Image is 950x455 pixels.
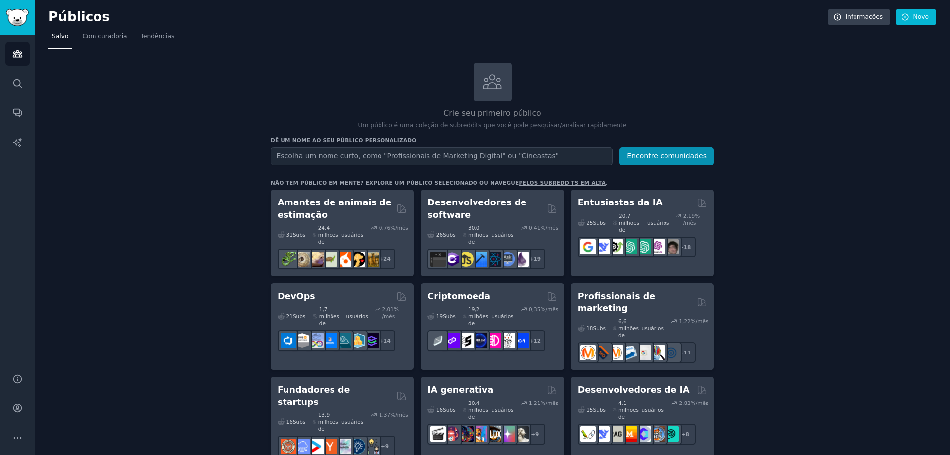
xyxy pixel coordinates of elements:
[540,400,558,406] font: %/mês
[913,13,929,20] font: Novo
[436,232,443,238] font: 26
[578,198,663,207] font: Entusiastas da IA
[619,147,714,165] button: Encontre comunidades
[341,232,363,238] font: usuários
[535,431,539,437] font: 9
[514,333,529,348] img: definição_
[472,426,487,442] img: sdparatodos
[491,232,513,238] font: usuários
[500,426,515,442] img: starryai
[390,225,408,231] font: %/mês
[350,439,365,454] img: Empreendedorismo
[341,419,363,425] font: usuários
[664,239,679,254] img: Inteligência Artificial
[580,426,596,442] img: LangChain
[271,147,613,165] input: Escolha um nome curto, como "Profissionais de Marketing Digital" ou "Cineastas"
[322,252,337,267] img: tartaruga
[529,338,534,344] font: +
[681,431,686,437] font: +
[382,306,394,312] font: 2,01
[519,180,606,186] a: pelos subreddits em alta
[271,137,416,143] font: Dê um nome ao seu público personalizado
[619,213,639,233] font: 20,7 milhões de
[350,333,365,348] img: aws_cdk
[650,239,665,254] img: OpenAIDev
[458,426,474,442] img: sonho profundo
[383,338,391,344] font: 14
[586,407,593,413] font: 15
[382,306,399,319] font: % /mês
[336,252,351,267] img: calopsita
[608,426,623,442] img: Trapo
[642,325,664,331] font: usuários
[350,252,365,267] img: PetAdvice
[486,333,501,348] img: defiblockchain
[383,256,391,262] font: 24
[278,291,315,301] font: DevOps
[586,325,593,331] font: 18
[278,385,350,407] font: Fundadores de startups
[533,338,541,344] font: 12
[828,9,891,26] a: Informações
[318,412,338,432] font: 13,9 milhões de
[308,439,324,454] img: comece
[82,33,127,40] font: Com curadoria
[48,9,110,24] font: Públicos
[427,198,526,220] font: Desenvolvedores de software
[444,252,460,267] img: c sustenido
[594,426,610,442] img: Busca Profunda
[286,313,293,319] font: 21
[48,29,72,49] a: Salvo
[430,252,446,267] img: software
[293,419,305,425] font: Subs
[271,180,519,186] font: Não tem público em mente? Explore um público selecionado ou navegue
[647,220,669,226] font: usuários
[336,333,351,348] img: engenharia de plataforma
[52,33,68,40] font: Salvo
[586,220,593,226] font: 25
[308,333,324,348] img: Docker_DevOps
[293,232,305,238] font: Subs
[514,252,529,267] img: elixir
[606,180,608,186] font: .
[468,400,488,420] font: 20,4 milhões de
[622,239,637,254] img: Design do prompt do chatgpt
[358,122,627,129] font: Um público é uma coleção de subreddits que você pode pesquisar/analisar rapidamente
[608,345,623,360] img: Pergunte ao Marketing
[427,291,490,301] font: Criptomoeda
[458,333,474,348] img: participante da etnia
[281,439,296,454] img: EmpreendedorRideAlong
[472,252,487,267] img: Programação iOS
[286,419,293,425] font: 16
[443,108,541,118] font: Crie seu primeiro público
[500,333,515,348] img: CriptoNotícias
[138,29,178,49] a: Tendências
[281,333,296,348] img: azuredevops
[346,313,368,319] font: usuários
[593,407,606,413] font: Subs
[529,225,540,231] font: 0,41
[444,333,460,348] img: 0xPolígono
[379,225,390,231] font: 0,76
[618,400,639,420] font: 4,1 milhões de
[691,400,709,406] font: %/mês
[390,412,408,418] font: %/mês
[491,407,513,413] font: usuários
[319,306,339,326] font: 1,7 milhões de
[683,213,700,226] font: % /mês
[141,33,175,40] font: Tendências
[308,252,324,267] img: lagartixas-leopardo
[608,239,623,254] img: Catálogo de ferramentas de IA
[896,9,936,26] a: Novo
[684,350,691,355] font: 11
[580,345,596,360] img: marketing_de_conteúdo
[594,239,610,254] img: Busca Profunda
[540,225,558,231] font: %/mês
[322,333,337,348] img: Links DevOps
[294,252,310,267] img: bola python
[318,225,338,245] font: 24,4 milhões de
[430,426,446,442] img: aivideo
[443,232,455,238] font: Subs
[679,400,690,406] font: 2,82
